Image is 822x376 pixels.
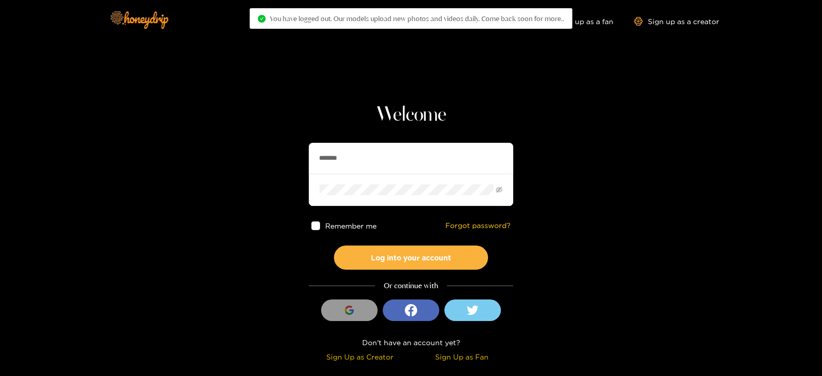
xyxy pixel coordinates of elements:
span: check-circle [258,15,266,23]
span: You have logged out. Our models upload new photos and videos daily. Come back soon for more.. [270,14,564,23]
a: Sign up as a fan [543,17,613,26]
a: Sign up as a creator [634,17,719,26]
span: eye-invisible [496,186,502,193]
div: Or continue with [309,280,513,292]
div: Sign Up as Creator [311,351,408,363]
button: Log into your account [334,246,488,270]
span: Remember me [325,222,377,230]
div: Sign Up as Fan [414,351,511,363]
div: Don't have an account yet? [309,336,513,348]
a: Forgot password? [445,221,511,230]
h1: Welcome [309,103,513,127]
